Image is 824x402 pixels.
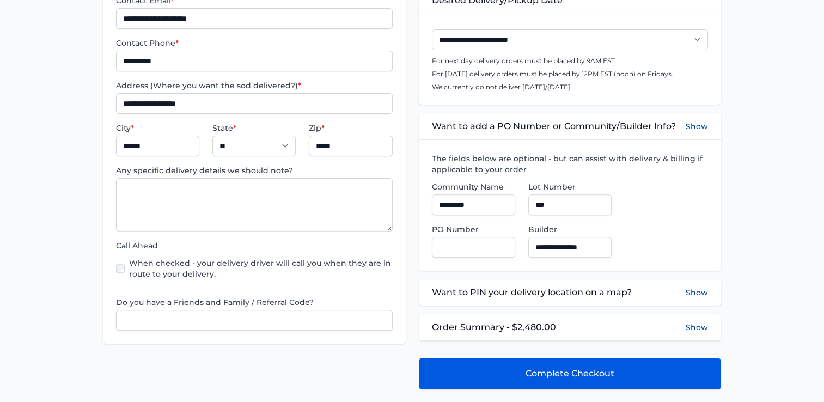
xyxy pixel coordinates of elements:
p: For [DATE] delivery orders must be placed by 12PM EST (noon) on Fridays. [432,70,708,78]
label: Address (Where you want the sod delivered?) [116,80,392,91]
label: Builder [528,224,612,235]
label: Call Ahead [116,240,392,251]
label: Contact Phone [116,38,392,48]
span: Order Summary - $2,480.00 [432,321,556,334]
button: Show [686,322,708,333]
label: City [116,123,199,133]
label: State [212,123,296,133]
label: Any specific delivery details we should note? [116,165,392,176]
label: Community Name [432,181,515,192]
button: Show [686,286,708,299]
label: PO Number [432,224,515,235]
label: The fields below are optional - but can assist with delivery & billing if applicable to your order [432,153,708,175]
span: Want to PIN your delivery location on a map? [432,286,632,299]
button: Show [686,120,708,133]
label: Do you have a Friends and Family / Referral Code? [116,297,392,308]
span: Want to add a PO Number or Community/Builder Info? [432,120,676,133]
label: When checked - your delivery driver will call you when they are in route to your delivery. [129,258,392,279]
button: Complete Checkout [419,358,721,389]
label: Zip [309,123,392,133]
p: We currently do not deliver [DATE]/[DATE] [432,83,708,92]
label: Lot Number [528,181,612,192]
span: Complete Checkout [526,367,614,380]
p: For next day delivery orders must be placed by 9AM EST [432,57,708,65]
